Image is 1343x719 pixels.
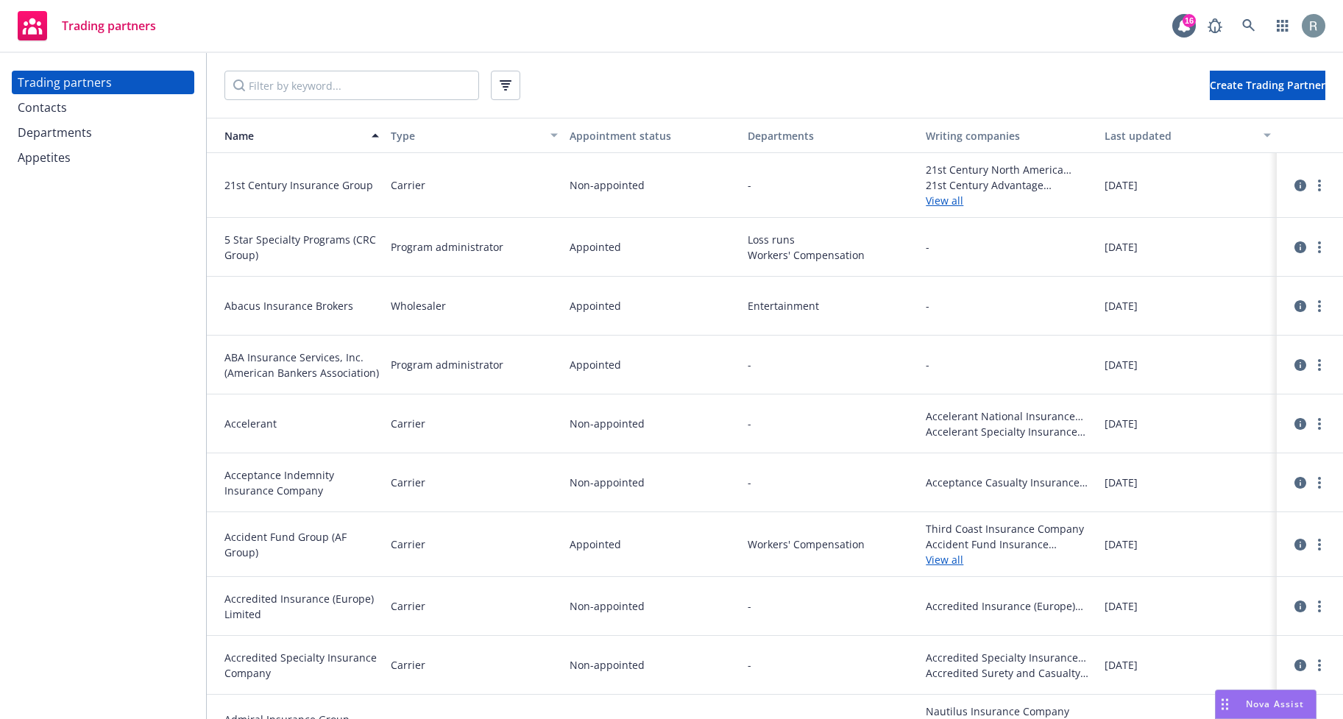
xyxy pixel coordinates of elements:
[926,162,1092,177] span: 21st Century North America Insurance Company
[18,71,112,94] div: Trading partners
[1291,598,1309,615] a: circleInformation
[391,657,425,673] span: Carrier
[391,128,541,144] div: Type
[570,298,621,314] span: Appointed
[1105,357,1138,372] span: [DATE]
[1105,128,1255,144] div: Last updated
[1291,415,1309,433] a: circleInformation
[564,118,742,153] button: Appointment status
[224,71,479,100] input: Filter by keyword...
[748,657,751,673] span: -
[207,118,385,153] button: Name
[224,232,379,263] span: 5 Star Specialty Programs (CRC Group)
[742,118,920,153] button: Departments
[385,118,563,153] button: Type
[926,704,1092,719] span: Nautilus Insurance Company
[1311,297,1328,315] a: more
[62,20,156,32] span: Trading partners
[391,177,425,193] span: Carrier
[391,536,425,552] span: Carrier
[926,521,1092,536] span: Third Coast Insurance Company
[391,298,446,314] span: Wholesaler
[391,416,425,431] span: Carrier
[224,591,379,622] span: Accredited Insurance (Europe) Limited
[1311,536,1328,553] a: more
[12,71,194,94] a: Trading partners
[926,128,1092,144] div: Writing companies
[748,357,751,372] span: -
[224,650,379,681] span: Accredited Specialty Insurance Company
[926,193,1092,208] a: View all
[570,128,736,144] div: Appointment status
[1246,698,1304,710] span: Nova Assist
[1311,656,1328,674] a: more
[570,598,645,614] span: Non-appointed
[391,475,425,490] span: Carrier
[748,536,914,552] span: Workers' Compensation
[224,416,379,431] span: Accelerant
[748,232,914,247] span: Loss runs
[1291,536,1309,553] a: circleInformation
[926,536,1092,552] span: Accident Fund Insurance Company of America
[570,536,621,552] span: Appointed
[1105,475,1138,490] span: [DATE]
[1183,14,1196,27] div: 16
[1105,657,1138,673] span: [DATE]
[570,657,645,673] span: Non-appointed
[1210,78,1325,92] span: Create Trading Partner
[1200,11,1230,40] a: Report a Bug
[391,239,503,255] span: Program administrator
[1291,238,1309,256] a: circleInformation
[926,177,1092,193] span: 21st Century Advantage Insurance Company
[18,96,67,119] div: Contacts
[1311,474,1328,492] a: more
[1099,118,1277,153] button: Last updated
[1215,690,1317,719] button: Nova Assist
[1234,11,1264,40] a: Search
[926,665,1092,681] span: Accredited Surety and Casualty Company, Inc.
[391,357,503,372] span: Program administrator
[748,598,751,614] span: -
[570,177,645,193] span: Non-appointed
[748,298,914,314] span: Entertainment
[926,239,929,255] span: -
[1291,177,1309,194] a: circleInformation
[224,298,379,314] span: Abacus Insurance Brokers
[1105,416,1138,431] span: [DATE]
[1311,415,1328,433] a: more
[1105,536,1138,552] span: [DATE]
[1268,11,1297,40] a: Switch app
[748,247,914,263] span: Workers' Compensation
[12,121,194,144] a: Departments
[748,416,751,431] span: -
[213,128,363,144] div: Name
[1291,656,1309,674] a: circleInformation
[1311,238,1328,256] a: more
[926,298,929,314] span: -
[1291,297,1309,315] a: circleInformation
[18,146,71,169] div: Appetites
[1105,298,1138,314] span: [DATE]
[1210,71,1325,100] button: Create Trading Partner
[748,128,914,144] div: Departments
[1291,474,1309,492] a: circleInformation
[570,239,621,255] span: Appointed
[224,350,379,380] span: ABA Insurance Services, Inc. (American Bankers Association)
[1311,177,1328,194] a: more
[748,475,751,490] span: -
[926,424,1092,439] span: Accelerant Specialty Insurance Company
[1105,239,1138,255] span: [DATE]
[1311,356,1328,374] a: more
[570,416,645,431] span: Non-appointed
[926,475,1092,490] span: Acceptance Casualty Insurance Company
[570,475,645,490] span: Non-appointed
[926,552,1092,567] a: View all
[570,357,621,372] span: Appointed
[1105,177,1138,193] span: [DATE]
[926,650,1092,665] span: Accredited Specialty Insurance Company
[1105,598,1138,614] span: [DATE]
[1311,598,1328,615] a: more
[1291,356,1309,374] a: circleInformation
[926,408,1092,424] span: Accelerant National Insurance Company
